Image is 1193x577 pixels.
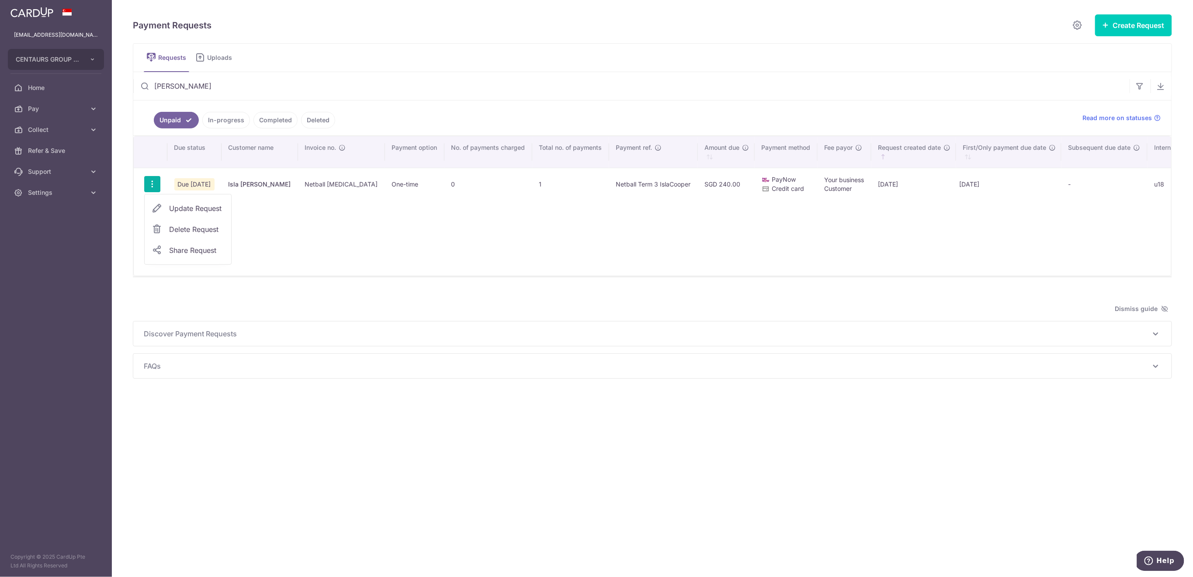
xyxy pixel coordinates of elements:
span: Credit card [772,185,805,192]
a: Deleted [301,112,335,128]
th: Request created date : activate to sort column ascending [871,136,956,168]
th: Fee payor [818,136,871,168]
span: PayNow [772,176,796,183]
a: In-progress [202,112,250,128]
td: Netball [MEDICAL_DATA] [298,168,385,200]
th: Total no. of payments [532,136,609,168]
h5: Payment Requests [133,18,212,32]
span: Discover Payment Requests [144,328,1151,339]
img: paynow-md-4fe65508ce96feda548756c5ee0e473c78d4820b8ea51387c6e4ad89e58a5e61.png [762,176,770,184]
span: No. of payments charged [451,143,525,152]
p: FAQs [144,361,1161,371]
td: - [1061,168,1148,200]
input: Search [133,72,1130,100]
th: Amount due : activate to sort column ascending [698,136,755,168]
th: Invoice no. [298,136,385,168]
img: CardUp [10,7,53,17]
td: 1 [532,168,609,200]
p: [EMAIL_ADDRESS][DOMAIN_NAME] [14,31,98,39]
th: Payment method [755,136,818,168]
a: Uploads [193,44,238,72]
td: [DATE] [871,168,956,200]
span: FAQs [144,361,1151,371]
span: CENTAURS GROUP PRIVATE LIMITED [16,55,80,64]
span: Due [DATE] [174,178,215,190]
span: Total no. of payments [539,143,602,152]
iframe: Opens a widget where you can find more information [1137,551,1184,573]
span: Payment option [392,143,437,152]
span: Uploads [207,53,238,62]
span: Read more on statuses [1083,114,1152,122]
button: CENTAURS GROUP PRIVATE LIMITED [8,49,104,70]
a: Unpaid [154,112,199,128]
th: No. of payments charged [444,136,532,168]
span: Pay [28,104,86,113]
th: Payment option [385,136,444,168]
span: Request created date [878,143,941,152]
td: SGD 240.00 [698,168,755,200]
a: Completed [253,112,298,128]
th: Due status [167,136,222,168]
span: First/Only payment due date [963,143,1047,152]
span: Support [28,167,86,176]
span: Fee payor [825,143,853,152]
span: Home [28,83,86,92]
span: Help [20,6,38,14]
th: First/Only payment due date : activate to sort column ascending [956,136,1061,168]
span: Settings [28,188,86,197]
span: Invoice no. [305,143,336,152]
td: Isla [PERSON_NAME] [222,168,298,200]
button: Create Request [1095,14,1172,36]
th: Payment ref. [609,136,698,168]
th: Customer name [222,136,298,168]
span: Amount due [705,143,740,152]
span: Dismiss guide [1115,304,1169,314]
p: Discover Payment Requests [144,328,1161,339]
td: 0 [444,168,532,200]
td: [DATE] [956,168,1061,200]
span: Collect [28,125,86,134]
span: Requests [158,53,189,62]
th: Subsequent due date [1061,136,1148,168]
span: Payment ref. [616,143,652,152]
span: Customer [825,185,852,192]
td: One-time [385,168,444,200]
td: Netball Term 3 IslaCooper [609,168,698,200]
span: Your business [825,176,864,183]
a: Requests [144,44,189,72]
span: Subsequent due date [1068,143,1131,152]
span: Refer & Save [28,146,86,155]
a: Read more on statuses [1083,114,1161,122]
